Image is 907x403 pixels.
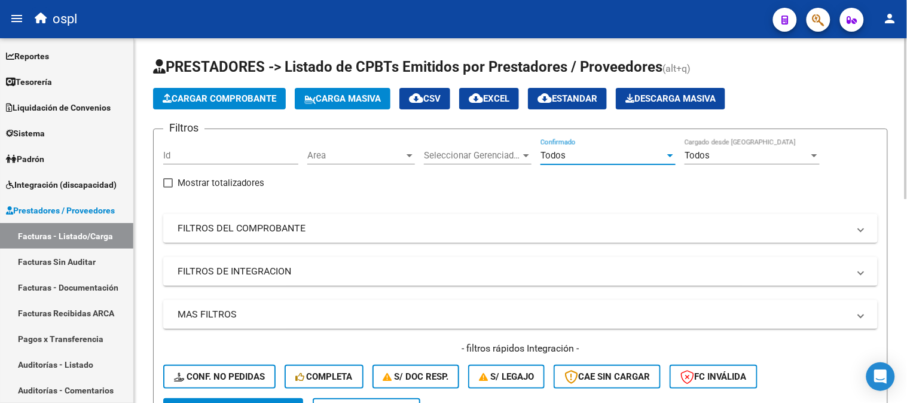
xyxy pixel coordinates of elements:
mat-expansion-panel-header: FILTROS DEL COMPROBANTE [163,214,878,243]
button: Descarga Masiva [616,88,725,109]
span: Liquidación de Convenios [6,101,111,114]
span: Integración (discapacidad) [6,178,117,191]
button: Estandar [528,88,607,109]
app-download-masive: Descarga masiva de comprobantes (adjuntos) [616,88,725,109]
mat-panel-title: FILTROS DEL COMPROBANTE [178,222,849,235]
span: Carga Masiva [304,93,381,104]
span: FC Inválida [680,371,747,382]
mat-icon: person [883,11,897,26]
span: PRESTADORES -> Listado de CPBTs Emitidos por Prestadores / Proveedores [153,59,662,75]
span: Todos [540,150,566,161]
h4: - filtros rápidos Integración - [163,342,878,355]
span: S/ Doc Resp. [383,371,449,382]
h3: Filtros [163,120,204,136]
span: Padrón [6,152,44,166]
span: Descarga Masiva [625,93,716,104]
span: S/ legajo [479,371,534,382]
button: Conf. no pedidas [163,365,276,389]
button: EXCEL [459,88,519,109]
mat-expansion-panel-header: MAS FILTROS [163,300,878,329]
span: Conf. no pedidas [174,371,265,382]
span: Area [307,150,404,161]
mat-expansion-panel-header: FILTROS DE INTEGRACION [163,257,878,286]
span: ospl [53,6,77,32]
span: Cargar Comprobante [163,93,276,104]
button: CSV [399,88,450,109]
span: CSV [409,93,441,104]
mat-panel-title: MAS FILTROS [178,308,849,321]
span: EXCEL [469,93,509,104]
span: CAE SIN CARGAR [564,371,650,382]
button: Carga Masiva [295,88,390,109]
span: Estandar [538,93,597,104]
button: S/ Doc Resp. [372,365,460,389]
span: Completa [295,371,353,382]
span: Todos [685,150,710,161]
mat-icon: cloud_download [409,91,423,105]
button: Cargar Comprobante [153,88,286,109]
mat-panel-title: FILTROS DE INTEGRACION [178,265,849,278]
span: Reportes [6,50,49,63]
span: (alt+q) [662,63,691,74]
span: Seleccionar Gerenciador [424,150,521,161]
button: Completa [285,365,364,389]
span: Prestadores / Proveedores [6,204,115,217]
div: Open Intercom Messenger [866,362,895,391]
button: FC Inválida [670,365,758,389]
button: S/ legajo [468,365,545,389]
button: CAE SIN CARGAR [554,365,661,389]
mat-icon: menu [10,11,24,26]
span: Sistema [6,127,45,140]
span: Mostrar totalizadores [178,176,264,190]
span: Tesorería [6,75,52,88]
mat-icon: cloud_download [538,91,552,105]
mat-icon: cloud_download [469,91,483,105]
